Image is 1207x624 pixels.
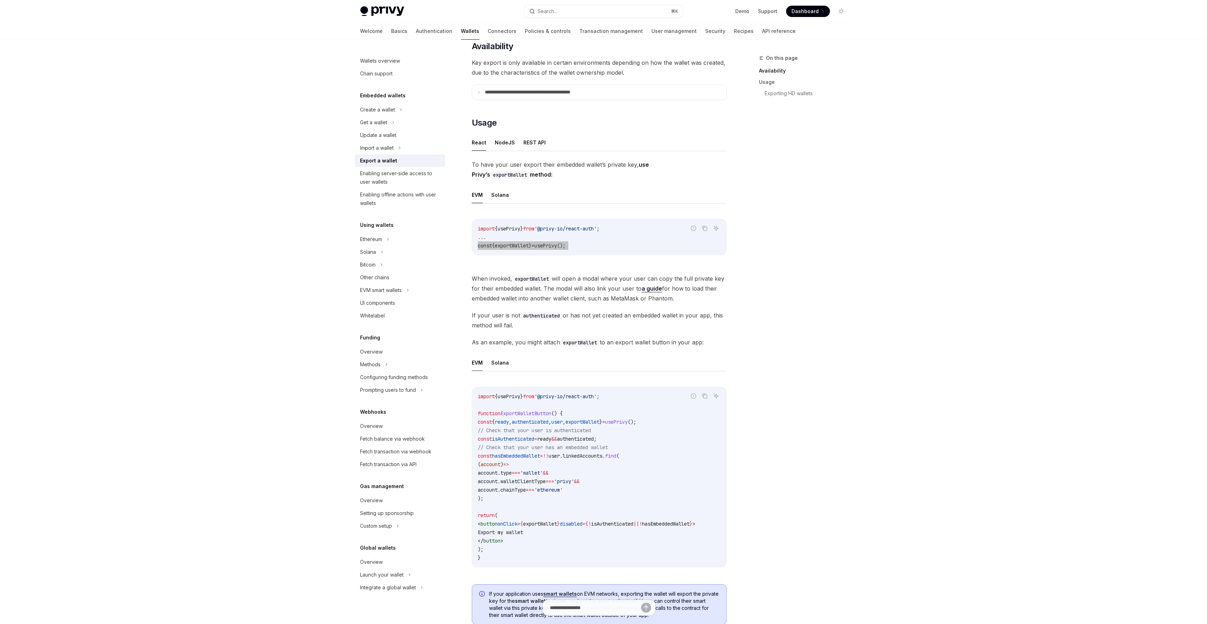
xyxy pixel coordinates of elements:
[512,275,552,283] code: exportWallet
[355,494,445,507] a: Overview
[503,461,509,468] span: =>
[538,7,558,16] div: Search...
[498,521,517,527] span: onClick
[478,393,495,400] span: import
[478,410,500,417] span: function
[478,461,481,468] span: (
[543,470,549,476] span: &&
[360,156,398,165] div: Export a wallet
[483,538,500,544] span: button
[491,354,509,371] button: Solana
[551,436,557,442] span: &&
[766,54,798,62] span: On this page
[478,521,481,527] span: <
[734,23,754,40] a: Recipes
[495,393,498,400] span: {
[360,105,395,114] div: Create a wallet
[478,470,498,476] span: account
[355,297,445,309] a: UI components
[563,453,602,459] span: linkedAccounts
[554,478,574,485] span: 'privy'
[355,433,445,445] a: Fetch balance via webhook
[551,410,563,417] span: () {
[360,235,382,244] div: Ethereum
[472,161,649,178] strong: use Privy’s method:
[597,225,599,232] span: ;
[529,242,532,249] span: }
[355,507,445,520] a: Setting up sponsorship
[360,373,428,382] div: Configuring funding methods
[360,261,376,269] div: Bitcoin
[472,354,483,371] button: EVM
[495,419,509,425] span: ready
[478,427,591,434] span: // Check that your user is authenticated
[534,242,557,249] span: usePrivy
[360,286,402,294] div: EVM smart wallets
[557,436,594,442] span: authenticated
[360,311,385,320] div: Whitelabel
[500,478,546,485] span: walletClientType
[759,76,853,88] a: Usage
[355,309,445,322] a: Whitelabel
[360,333,381,342] h5: Funding
[360,496,383,505] div: Overview
[355,556,445,568] a: Overview
[540,453,543,459] span: =
[758,8,778,15] a: Support
[543,453,549,459] span: !!
[355,167,445,188] a: Enabling server-side access to user wallets
[360,248,376,256] div: Solana
[532,242,534,249] span: =
[355,458,445,471] a: Fetch transaction via API
[360,299,395,307] div: UI components
[360,408,387,416] h5: Webhooks
[478,225,495,232] span: import
[616,453,619,459] span: (
[693,521,696,527] span: >
[602,419,605,425] span: =
[478,478,498,485] span: account
[585,521,588,527] span: {
[594,436,597,442] span: ;
[472,41,513,52] span: Availability
[642,285,662,292] a: a guide
[712,224,721,233] button: Ask AI
[524,5,683,18] button: Search...⌘K
[525,23,571,40] a: Policies & controls
[360,69,393,78] div: Chain support
[689,391,698,401] button: Report incorrect code
[492,453,540,459] span: hasEmbeddedWallet
[792,8,819,15] span: Dashboard
[534,436,537,442] span: =
[360,558,383,566] div: Overview
[416,23,453,40] a: Authentication
[360,273,390,282] div: Other chains
[472,187,483,203] button: EVM
[495,225,498,232] span: {
[602,453,605,459] span: .
[478,546,483,553] span: );
[523,225,534,232] span: from
[360,57,400,65] div: Wallets overview
[360,460,417,469] div: Fetch transaction via API
[478,242,492,249] span: const
[549,419,551,425] span: ,
[478,436,492,442] span: const
[534,225,597,232] span: '@privy-io/react-auth'
[712,391,721,401] button: Ask AI
[597,393,599,400] span: ;
[523,521,557,527] span: exportWallet
[690,521,693,527] span: }
[488,23,517,40] a: Connectors
[355,188,445,210] a: Enabling offline actions with user wallets
[523,134,546,151] button: REST API
[360,435,425,443] div: Fetch balance via webhook
[360,386,416,394] div: Prompting users to fund
[478,538,483,544] span: </
[360,6,404,16] img: light logo
[360,447,432,456] div: Fetch transaction via webhook
[500,461,503,468] span: )
[481,461,500,468] span: account
[498,393,520,400] span: usePrivy
[360,118,388,127] div: Get a wallet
